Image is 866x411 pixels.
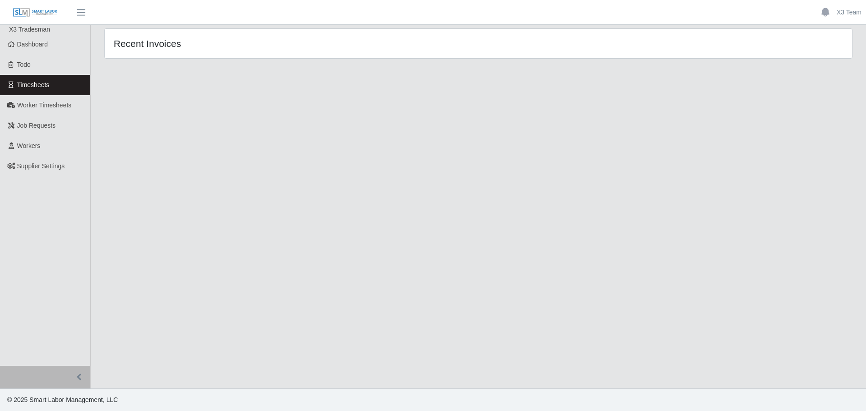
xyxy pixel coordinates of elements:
[17,61,31,68] span: Todo
[13,8,58,18] img: SLM Logo
[17,162,65,170] span: Supplier Settings
[837,8,861,17] a: X3 Team
[17,81,50,88] span: Timesheets
[17,142,41,149] span: Workers
[7,396,118,403] span: © 2025 Smart Labor Management, LLC
[17,122,56,129] span: Job Requests
[17,102,71,109] span: Worker Timesheets
[9,26,50,33] span: X3 Tradesman
[114,38,410,49] h4: Recent Invoices
[17,41,48,48] span: Dashboard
